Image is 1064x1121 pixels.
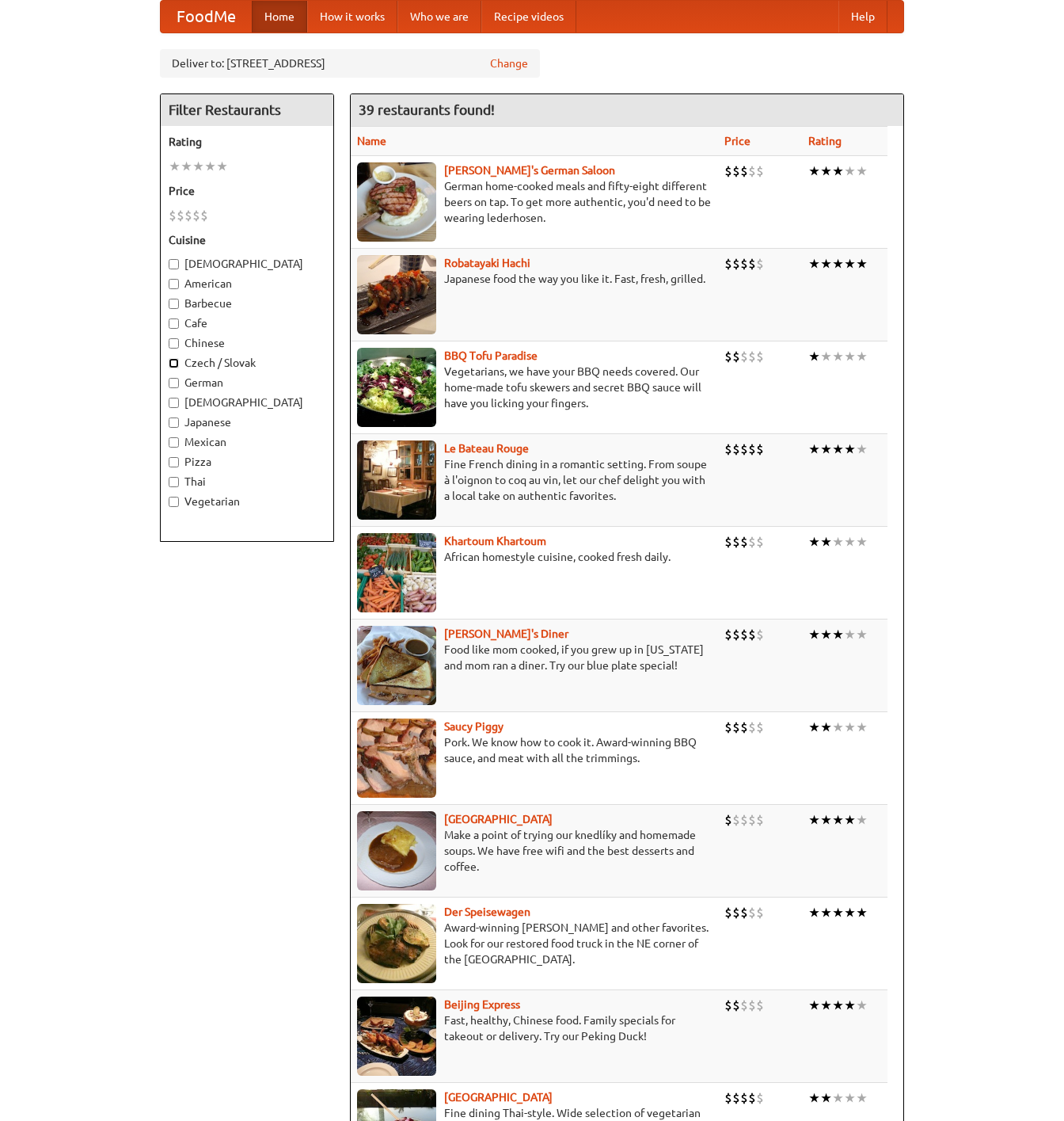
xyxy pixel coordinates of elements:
label: Japanese [169,414,325,430]
input: Czech / Slovak [169,358,179,368]
img: czechpoint.jpg [357,811,436,890]
b: BBQ Tofu Paradise [444,349,538,362]
li: ★ [856,162,868,180]
p: Fast, healthy, Chinese food. Family specials for takeout or delivery. Try our Peking Duck! [357,1012,712,1044]
li: $ [756,348,764,365]
input: Thai [169,477,179,487]
label: Barbecue [169,296,325,311]
a: Price [724,135,750,147]
img: bateaurouge.jpg [357,440,436,520]
li: $ [732,719,740,736]
li: ★ [844,255,856,273]
input: Mexican [169,437,179,448]
label: Chinese [169,335,325,351]
li: $ [756,811,764,829]
img: sallys.jpg [357,626,436,705]
a: Khartoum Khartoum [444,535,546,547]
li: ★ [856,626,868,643]
li: $ [740,1089,748,1107]
li: $ [200,207,208,224]
img: khartoum.jpg [357,533,436,612]
li: ★ [832,255,844,273]
h5: Price [169,183,325,199]
li: $ [740,626,748,643]
li: $ [740,904,748,921]
li: $ [724,255,732,273]
li: ★ [856,904,868,921]
label: [DEMOGRAPHIC_DATA] [169,395,325,410]
input: [DEMOGRAPHIC_DATA] [169,259,179,269]
p: Make a point of trying our knedlíky and homemade soups. We have free wifi and the best desserts a... [357,827,712,875]
a: [PERSON_NAME]'s German Saloon [444,164,615,177]
li: $ [756,440,764,458]
li: ★ [832,533,844,551]
li: ★ [844,811,856,829]
li: ★ [844,533,856,551]
li: ★ [820,626,832,643]
li: ★ [856,811,868,829]
li: ★ [832,626,844,643]
img: saucy.jpg [357,719,436,798]
input: Cafe [169,318,179,329]
li: $ [748,162,756,180]
li: $ [732,255,740,273]
li: ★ [808,719,820,736]
li: ★ [180,158,192,175]
img: robatayaki.jpg [357,255,436,334]
li: ★ [856,440,868,458]
label: Cafe [169,315,325,331]
a: Home [252,1,307,32]
li: ★ [808,1089,820,1107]
li: ★ [832,1089,844,1107]
input: Pizza [169,457,179,467]
label: Vegetarian [169,494,325,509]
label: Pizza [169,454,325,470]
img: beijing.jpg [357,997,436,1076]
li: ★ [844,719,856,736]
input: [DEMOGRAPHIC_DATA] [169,398,179,408]
div: Deliver to: [STREET_ADDRESS] [160,49,540,78]
h5: Rating [169,134,325,150]
li: ★ [856,719,868,736]
li: ★ [856,997,868,1014]
li: $ [177,207,184,224]
li: $ [732,626,740,643]
p: Pork. We know how to cook it. Award-winning BBQ sauce, and meat with all the trimmings. [357,734,712,766]
b: [GEOGRAPHIC_DATA] [444,813,553,825]
label: [DEMOGRAPHIC_DATA] [169,256,325,272]
li: ★ [844,440,856,458]
p: Japanese food the way you like it. Fast, fresh, grilled. [357,271,712,287]
a: Beijing Express [444,998,520,1011]
a: FoodMe [161,1,252,32]
p: Vegetarians, we have your BBQ needs covered. Our home-made tofu skewers and secret BBQ sauce will... [357,364,712,411]
li: $ [192,207,200,224]
li: $ [169,207,177,224]
li: $ [748,533,756,551]
a: Robatayaki Hachi [444,257,530,269]
li: ★ [820,811,832,829]
a: [PERSON_NAME]'s Diner [444,627,568,640]
li: $ [740,997,748,1014]
li: ★ [844,997,856,1014]
li: $ [732,162,740,180]
li: ★ [856,1089,868,1107]
li: ★ [808,626,820,643]
input: Barbecue [169,299,179,309]
li: $ [724,626,732,643]
li: $ [724,719,732,736]
li: $ [748,440,756,458]
li: $ [732,348,740,365]
li: ★ [808,255,820,273]
input: Vegetarian [169,497,179,507]
li: ★ [844,626,856,643]
li: ★ [832,440,844,458]
li: $ [724,811,732,829]
li: ★ [808,997,820,1014]
li: ★ [808,811,820,829]
li: $ [740,811,748,829]
li: ★ [808,162,820,180]
li: $ [732,1089,740,1107]
li: $ [732,440,740,458]
li: $ [724,162,732,180]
